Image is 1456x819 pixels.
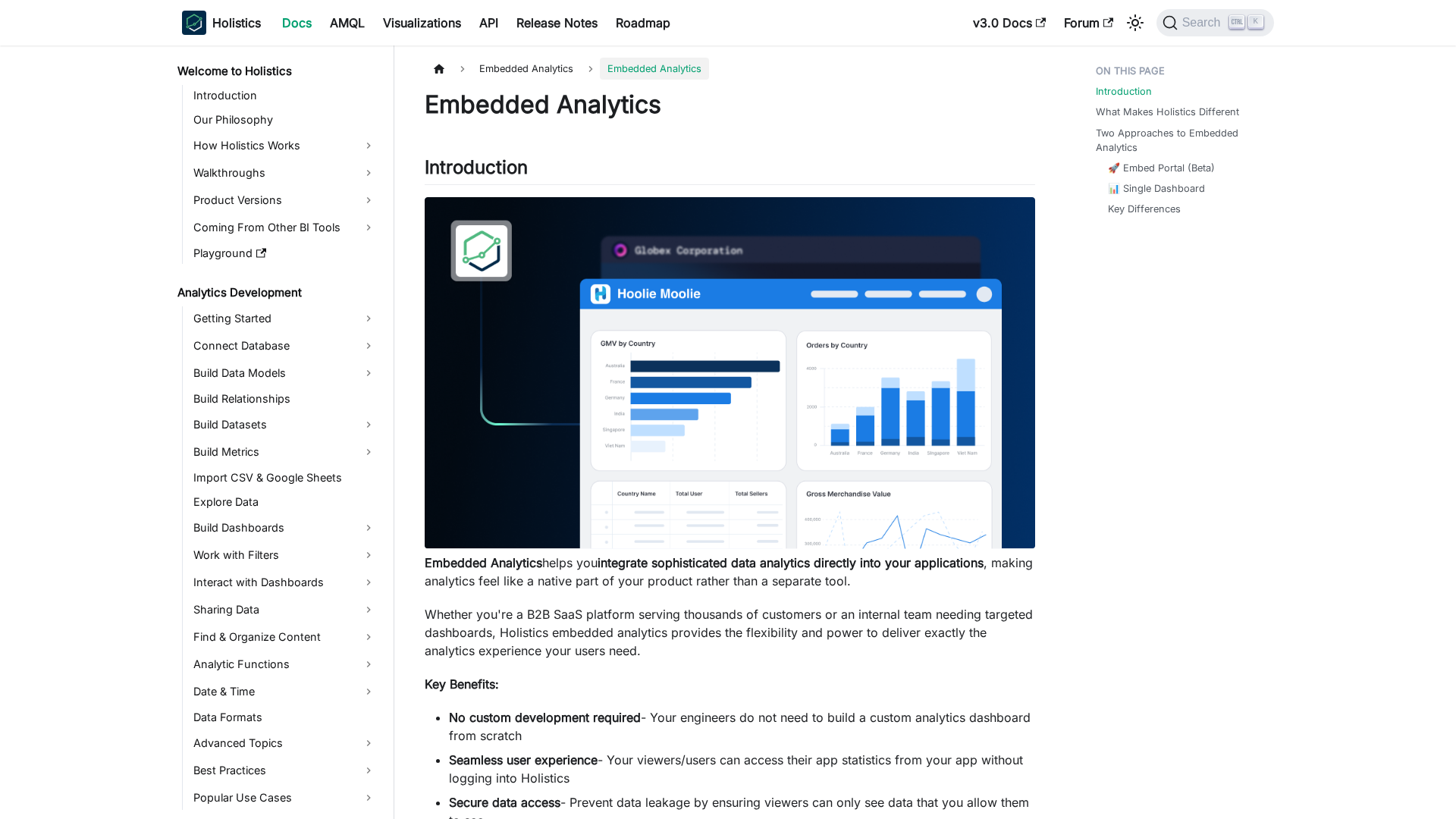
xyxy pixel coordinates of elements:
[173,61,381,82] a: Welcome to Holistics
[189,215,381,240] a: Coming From Other BI Tools
[1248,15,1263,29] kbd: K
[321,11,374,35] a: AMQL
[425,605,1035,660] p: Whether you're a B2B SaaS platform serving thousands of customers or an internal team needing tar...
[189,188,381,212] a: Product Versions
[189,440,381,464] a: Build Metrics
[189,109,381,130] a: Our Philosophy
[1156,9,1274,36] button: Search (Ctrl+K)
[470,11,507,35] a: API
[189,625,381,649] a: Find & Organize Content
[189,652,381,676] a: Analytic Functions
[189,467,381,488] a: Import CSV & Google Sheets
[189,388,381,409] a: Build Relationships
[425,555,542,570] strong: Embedded Analytics
[189,731,381,755] a: Advanced Topics
[189,570,381,595] a: Interact with Dashboards
[189,707,381,728] a: Data Formats
[189,516,381,540] a: Build Dashboards
[189,85,381,106] a: Introduction
[167,45,394,819] nav: Docs sidebar
[273,11,321,35] a: Docs
[189,679,381,704] a: Date & Time
[1096,126,1265,155] a: Two Approaches to Embedded Analytics
[964,11,1055,35] a: v3.0 Docs
[182,11,261,35] a: HolisticsHolistics
[472,58,581,80] span: Embedded Analytics
[598,555,984,570] strong: integrate sophisticated data analytics directly into your applications
[1108,202,1181,216] a: Key Differences
[189,133,381,158] a: How Holistics Works
[374,11,470,35] a: Visualizations
[182,11,206,35] img: Holistics
[449,708,1035,745] li: - Your engineers do not need to build a custom analytics dashboard from scratch
[189,334,381,358] a: Connect Database
[449,751,1035,787] li: - Your viewers/users can access their app statistics from your app without logging into Holistics
[189,758,381,783] a: Best Practices
[173,282,381,303] a: Analytics Development
[189,543,381,567] a: Work with Filters
[607,11,679,35] a: Roadmap
[425,58,453,80] a: Home page
[449,795,560,810] strong: Secure data access
[1096,84,1152,99] a: Introduction
[189,413,381,437] a: Build Datasets
[189,786,381,810] a: Popular Use Cases
[449,710,641,725] strong: No custom development required
[189,598,381,622] a: Sharing Data
[1108,161,1215,175] a: 🚀 Embed Portal (Beta)
[425,58,1035,80] nav: Breadcrumbs
[189,306,381,331] a: Getting Started
[1123,11,1147,35] button: Switch between dark and light mode (currently light mode)
[449,752,598,767] strong: Seamless user experience
[189,161,381,185] a: Walkthroughs
[212,14,261,32] b: Holistics
[1108,181,1205,196] a: 📊 Single Dashboard
[425,156,1035,185] h2: Introduction
[189,361,381,385] a: Build Data Models
[425,89,1035,120] h1: Embedded Analytics
[189,491,381,513] a: Explore Data
[425,554,1035,590] p: helps you , making analytics feel like a native part of your product rather than a separate tool.
[189,243,381,264] a: Playground
[1096,105,1239,119] a: What Makes Holistics Different
[425,676,499,692] strong: Key Benefits:
[600,58,709,80] span: Embedded Analytics
[507,11,607,35] a: Release Notes
[425,197,1035,549] img: Embedded Dashboard
[1055,11,1122,35] a: Forum
[1178,16,1230,30] span: Search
